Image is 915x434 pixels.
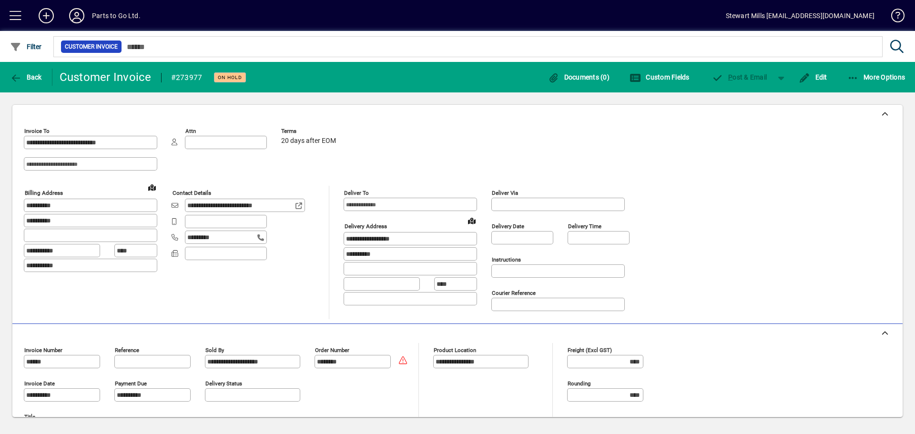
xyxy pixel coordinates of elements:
[707,69,772,86] button: Post & Email
[115,347,139,353] mat-label: Reference
[726,8,874,23] div: Stewart Mills [EMAIL_ADDRESS][DOMAIN_NAME]
[24,414,35,420] mat-label: Title
[10,73,42,81] span: Back
[171,70,203,85] div: #273977
[728,73,732,81] span: P
[492,190,518,196] mat-label: Deliver via
[568,347,612,353] mat-label: Freight (excl GST)
[8,38,44,55] button: Filter
[10,43,42,50] span: Filter
[315,347,349,353] mat-label: Order number
[24,347,62,353] mat-label: Invoice number
[545,69,612,86] button: Documents (0)
[65,42,118,51] span: Customer Invoice
[24,380,55,387] mat-label: Invoice date
[185,128,196,134] mat-label: Attn
[492,290,536,296] mat-label: Courier Reference
[281,137,336,145] span: 20 days after EOM
[627,69,692,86] button: Custom Fields
[464,213,479,228] a: View on map
[31,7,61,24] button: Add
[434,347,476,353] mat-label: Product location
[847,73,905,81] span: More Options
[24,128,50,134] mat-label: Invoice To
[92,8,141,23] div: Parts to Go Ltd.
[61,7,92,24] button: Profile
[205,347,224,353] mat-label: Sold by
[799,73,827,81] span: Edit
[205,380,242,387] mat-label: Delivery status
[344,190,369,196] mat-label: Deliver To
[568,223,601,230] mat-label: Delivery time
[492,256,521,263] mat-label: Instructions
[845,69,908,86] button: More Options
[281,128,338,134] span: Terms
[144,180,160,195] a: View on map
[630,73,690,81] span: Custom Fields
[60,70,152,85] div: Customer Invoice
[712,73,767,81] span: ost & Email
[796,69,830,86] button: Edit
[492,223,524,230] mat-label: Delivery date
[884,2,903,33] a: Knowledge Base
[8,69,44,86] button: Back
[548,73,610,81] span: Documents (0)
[115,380,147,387] mat-label: Payment due
[568,380,590,387] mat-label: Rounding
[218,74,242,81] span: On hold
